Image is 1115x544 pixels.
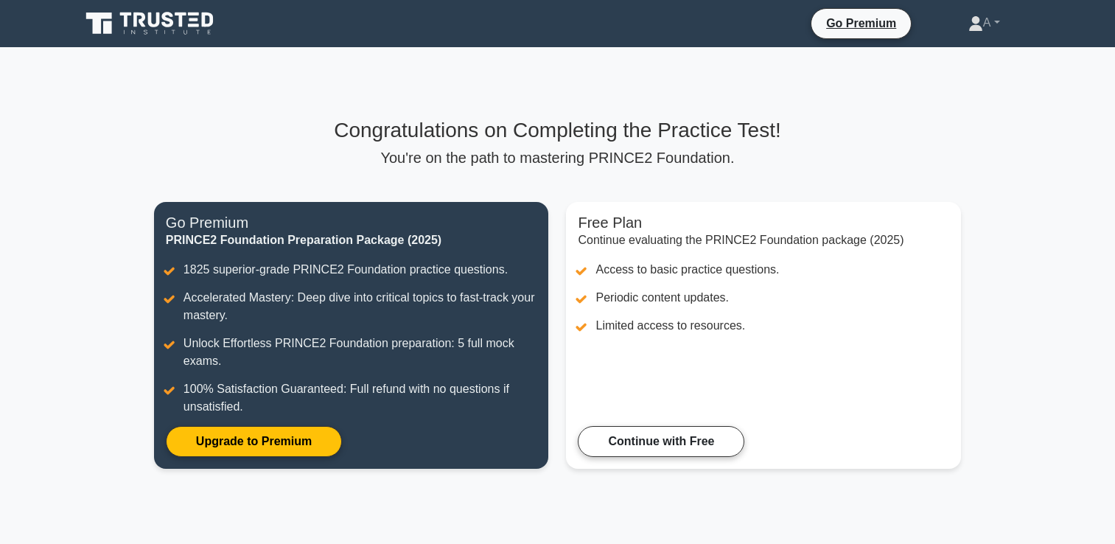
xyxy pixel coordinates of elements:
a: Go Premium [817,14,905,32]
p: You're on the path to mastering PRINCE2 Foundation. [154,149,961,167]
a: Continue with Free [578,426,744,457]
a: A [933,8,1035,38]
h3: Congratulations on Completing the Practice Test! [154,118,961,143]
a: Upgrade to Premium [166,426,342,457]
